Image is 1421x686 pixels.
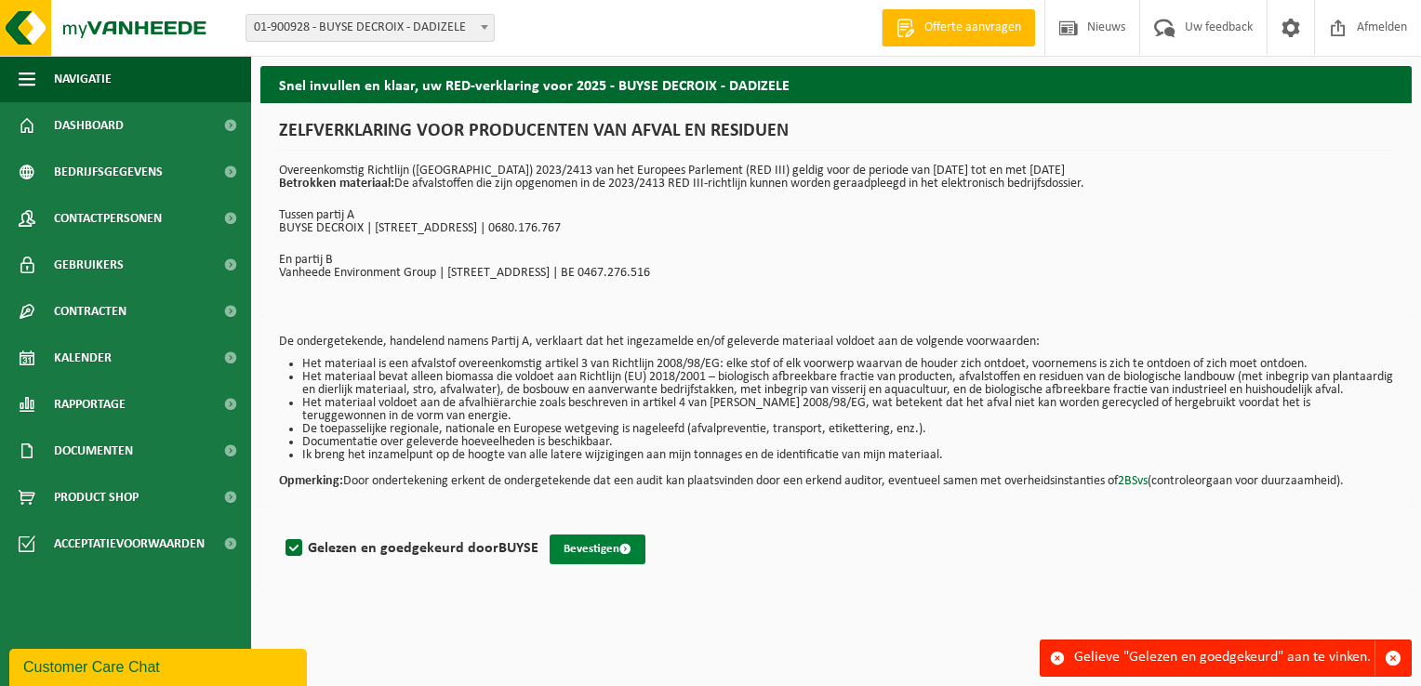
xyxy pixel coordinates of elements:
span: Product Shop [54,474,139,521]
p: Door ondertekening erkent de ondergetekende dat een audit kan plaatsvinden door een erkend audito... [279,462,1393,488]
li: Documentatie over geleverde hoeveelheden is beschikbaar. [302,436,1393,449]
li: Het materiaal bevat alleen biomassa die voldoet aan Richtlijn (EU) 2018/2001 – biologisch afbreek... [302,371,1393,397]
span: Bedrijfsgegevens [54,149,163,195]
p: BUYSE DECROIX | [STREET_ADDRESS] | 0680.176.767 [279,222,1393,235]
span: 01-900928 - BUYSE DECROIX - DADIZELE [246,15,494,41]
label: Gelezen en goedgekeurd door [282,534,538,562]
iframe: chat widget [9,645,311,686]
span: Contracten [54,288,126,335]
span: Acceptatievoorwaarden [54,521,205,567]
h1: ZELFVERKLARING VOOR PRODUCENTEN VAN AFVAL EN RESIDUEN [279,122,1393,151]
p: De ondergetekende, handelend namens Partij A, verklaart dat het ingezamelde en/of geleverde mater... [279,336,1393,349]
li: Ik breng het inzamelpunt op de hoogte van alle latere wijzigingen aan mijn tonnages en de identif... [302,449,1393,462]
span: Gebruikers [54,242,124,288]
span: Dashboard [54,102,124,149]
span: Documenten [54,428,133,474]
span: Offerte aanvragen [920,19,1026,37]
strong: BUYSE [498,541,538,556]
strong: Betrokken materiaal: [279,177,394,191]
span: Kalender [54,335,112,381]
a: 2BSvs [1118,474,1148,488]
div: Gelieve "Gelezen en goedgekeurd" aan te vinken. [1074,640,1375,676]
li: De toepasselijke regionale, nationale en Europese wetgeving is nageleefd (afvalpreventie, transpo... [302,423,1393,436]
span: 01-900928 - BUYSE DECROIX - DADIZELE [246,14,495,42]
p: En partij B [279,254,1393,267]
li: Het materiaal is een afvalstof overeenkomstig artikel 3 van Richtlijn 2008/98/EG: elke stof of el... [302,358,1393,371]
strong: Opmerking: [279,474,343,488]
p: Overeenkomstig Richtlijn ([GEOGRAPHIC_DATA]) 2023/2413 van het Europees Parlement (RED III) geldi... [279,165,1393,191]
li: Het materiaal voldoet aan de afvalhiërarchie zoals beschreven in artikel 4 van [PERSON_NAME] 2008... [302,397,1393,423]
p: Vanheede Environment Group | [STREET_ADDRESS] | BE 0467.276.516 [279,267,1393,280]
span: Navigatie [54,56,112,102]
span: Contactpersonen [54,195,162,242]
span: Rapportage [54,381,126,428]
button: Bevestigen [550,534,645,564]
p: Tussen partij A [279,209,1393,222]
a: Offerte aanvragen [882,9,1035,46]
h2: Snel invullen en klaar, uw RED-verklaring voor 2025 - BUYSE DECROIX - DADIZELE [260,66,1412,102]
